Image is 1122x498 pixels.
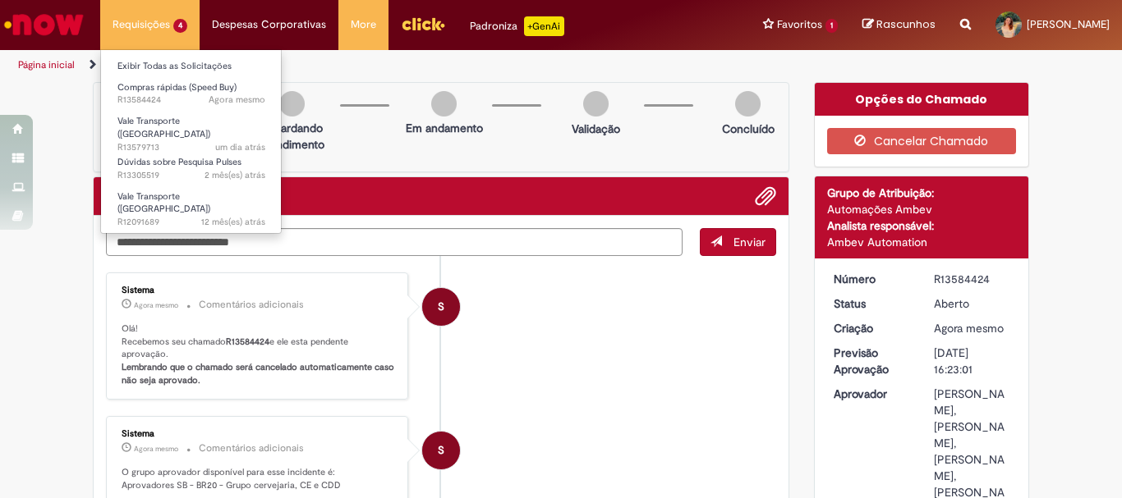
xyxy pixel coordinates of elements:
[18,58,75,71] a: Página inicial
[101,153,282,184] a: Aberto R13305519 : Dúvidas sobre Pesquisa Pulses
[406,120,483,136] p: Em andamento
[821,295,922,312] dt: Status
[815,83,1029,116] div: Opções do Chamado
[722,121,775,137] p: Concluído
[199,298,304,312] small: Comentários adicionais
[862,17,936,33] a: Rascunhos
[101,188,282,223] a: Aberto R12091689 : Vale Transporte (VT)
[876,16,936,32] span: Rascunhos
[134,444,178,454] time: 01/10/2025 09:23:11
[12,50,736,80] ul: Trilhas de página
[106,228,683,256] textarea: Digite sua mensagem aqui...
[1027,17,1110,31] span: [PERSON_NAME]
[351,16,376,33] span: More
[821,271,922,287] dt: Número
[100,49,282,234] ul: Requisições
[934,271,1010,287] div: R13584424
[438,431,444,470] span: S
[422,432,460,469] div: System
[117,169,265,182] span: R13305519
[117,94,265,107] span: R13584424
[777,16,822,33] span: Favoritos
[825,19,838,33] span: 1
[934,295,1010,312] div: Aberto
[117,141,265,154] span: R13579713
[827,128,1017,154] button: Cancelar Chamado
[827,234,1017,250] div: Ambev Automation
[134,300,178,310] span: Agora mesmo
[134,300,178,310] time: 01/10/2025 09:23:15
[215,141,265,153] span: um dia atrás
[117,115,210,140] span: Vale Transporte ([GEOGRAPHIC_DATA])
[117,190,210,216] span: Vale Transporte ([GEOGRAPHIC_DATA])
[173,19,187,33] span: 4
[470,16,564,36] div: Padroniza
[201,216,265,228] span: 12 mês(es) atrás
[205,169,265,181] time: 18/07/2025 13:41:22
[199,441,304,455] small: Comentários adicionais
[827,201,1017,217] div: Automações Ambev
[252,120,332,153] p: Aguardando atendimento
[117,216,265,229] span: R12091689
[524,16,564,36] p: +GenAi
[101,112,282,148] a: Aberto R13579713 : Vale Transporte (VT)
[113,16,170,33] span: Requisições
[122,322,395,387] p: Olá! Recebemos seu chamado e ele esta pendente aprovação.
[122,286,395,295] div: Sistema
[209,94,265,106] span: Agora mesmo
[122,361,397,386] b: Lembrando que o chamado será cancelado automaticamente caso não seja aprovado.
[821,345,922,377] dt: Previsão Aprovação
[212,16,326,33] span: Despesas Corporativas
[572,121,620,137] p: Validação
[215,141,265,153] time: 30/09/2025 08:30:22
[134,444,178,454] span: Agora mesmo
[431,91,457,117] img: img-circle-grey.png
[827,185,1017,201] div: Grupo de Atribuição:
[821,320,922,336] dt: Criação
[401,11,445,36] img: click_logo_yellow_360x200.png
[827,217,1017,234] div: Analista responsável:
[422,288,460,326] div: System
[934,321,1004,336] time: 01/10/2025 09:23:01
[934,345,1010,377] div: [DATE] 16:23:01
[117,81,237,94] span: Compras rápidas (Speed Buy)
[755,185,776,207] button: Adicionar anexos
[700,228,776,256] button: Enviar
[101,79,282,109] a: Aberto R13584424 : Compras rápidas (Speed Buy)
[733,235,766,249] span: Enviar
[735,91,761,117] img: img-circle-grey.png
[205,169,265,181] span: 2 mês(es) atrás
[122,466,395,491] p: O grupo aprovador disponível para esse incidente é: Aprovadores SB - BR20 - Grupo cervejaria, CE ...
[934,320,1010,336] div: 01/10/2025 09:23:01
[122,429,395,439] div: Sistema
[117,156,241,168] span: Dúvidas sobre Pesquisa Pulses
[2,8,86,41] img: ServiceNow
[101,57,282,75] a: Exibir Todas as Solicitações
[934,321,1004,336] span: Agora mesmo
[226,336,269,348] b: R13584424
[201,216,265,228] time: 07/10/2024 09:55:15
[583,91,609,117] img: img-circle-grey.png
[279,91,305,117] img: img-circle-grey.png
[209,94,265,106] time: 01/10/2025 09:23:03
[821,386,922,402] dt: Aprovador
[438,287,444,327] span: S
